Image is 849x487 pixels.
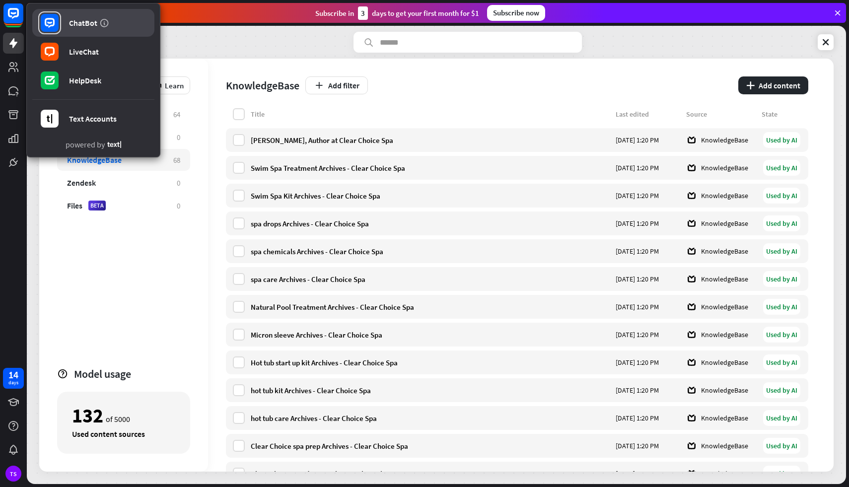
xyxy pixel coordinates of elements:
div: 0 [177,201,180,210]
div: 64 [173,110,180,119]
div: KnowledgeBase [686,136,756,144]
div: days [8,379,18,386]
div: Used by AI [763,327,800,343]
div: Used by AI [763,410,800,426]
div: Title [251,110,610,119]
div: Micron sleeve Archives - Clear Choice Spa [251,330,610,340]
div: 0 [177,133,180,142]
div: KnowledgeBase [686,302,756,311]
div: KnowledgeBase [67,155,122,165]
div: KnowledgeBase [686,191,756,200]
div: Source [686,110,756,119]
div: Used by AI [763,466,800,482]
div: Clear Choice spa prep Archives - Clear Choice Spa [251,441,610,451]
div: [DATE] 1:20 PM [616,414,680,422]
div: [DATE] 1:20 PM [616,275,680,283]
div: Used content sources [72,429,175,439]
div: [DATE] 1:20 PM [616,330,680,339]
div: new message indicator [30,2,39,12]
div: 14 [8,370,18,379]
div: Swim Spa Treatment Archives - Clear Choice Spa [251,163,610,173]
div: Files [67,201,82,210]
div: 132 [72,407,103,424]
div: KnowledgeBase [226,78,299,92]
div: KnowledgeBase [686,441,756,450]
div: [PERSON_NAME], Author at Clear Choice Spa [251,136,610,145]
span: Learn [165,81,184,90]
div: Clear Choice spa drops Archives - Clear Choice Spa [251,469,610,479]
div: Used by AI [763,243,800,259]
div: Natural Pool Treatment Archives - Clear Choice Spa [251,302,610,312]
div: hot tub care Archives - Clear Choice Spa [251,414,610,423]
div: Swim Spa Kit Archives - Clear Choice Spa [251,191,610,201]
div: Used by AI [763,132,800,148]
div: KnowledgeBase [686,386,756,395]
div: 0 [177,178,180,188]
i: plus [746,81,755,89]
div: Used by AI [763,354,800,370]
div: [DATE] 1:20 PM [616,219,680,228]
div: Used by AI [763,188,800,204]
div: Hot tub start up kit Archives - Clear Choice Spa [251,358,610,367]
div: [DATE] 1:20 PM [616,469,680,478]
div: TS [5,466,21,482]
button: plusAdd content [738,76,808,94]
div: KnowledgeBase [686,163,756,172]
div: Used by AI [763,382,800,398]
div: hot tub kit Archives - Clear Choice Spa [251,386,610,395]
div: KnowledgeBase [686,247,756,256]
div: Model usage [74,367,190,381]
div: [DATE] 1:20 PM [616,386,680,395]
div: spa drops Archives - Clear Choice Spa [251,219,610,228]
div: Used by AI [763,271,800,287]
a: 14 days [3,368,24,389]
div: 68 [173,155,180,165]
div: KnowledgeBase [686,219,756,228]
div: [DATE] 1:20 PM [616,302,680,311]
div: spa chemicals Archives - Clear Choice Spa [251,247,610,256]
div: 3 [358,6,368,20]
div: KnowledgeBase [686,275,756,283]
div: spa care Archives - Clear Choice Spa [251,275,610,284]
div: of 5000 [72,407,175,424]
div: KnowledgeBase [686,330,756,339]
div: Subscribe now [487,5,545,21]
div: BETA [88,201,106,210]
div: Used by AI [763,215,800,231]
div: [DATE] 1:20 PM [616,358,680,367]
div: KnowledgeBase [686,414,756,422]
div: Subscribe in days to get your first month for $1 [315,6,479,20]
div: [DATE] 1:20 PM [616,247,680,256]
div: [DATE] 1:20 PM [616,163,680,172]
div: Last edited [616,110,680,119]
button: Open LiveChat chat widget [8,4,38,34]
div: KnowledgeBase [686,358,756,367]
div: [DATE] 1:20 PM [616,191,680,200]
div: Zendesk [67,178,96,188]
div: Used by AI [763,160,800,176]
div: Used by AI [763,299,800,315]
div: [DATE] 1:20 PM [616,441,680,450]
div: State [762,110,801,119]
div: Used by AI [763,438,800,454]
div: [DATE] 1:20 PM [616,136,680,144]
button: Add filter [305,76,368,94]
div: KnowledgeBase [686,469,756,478]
